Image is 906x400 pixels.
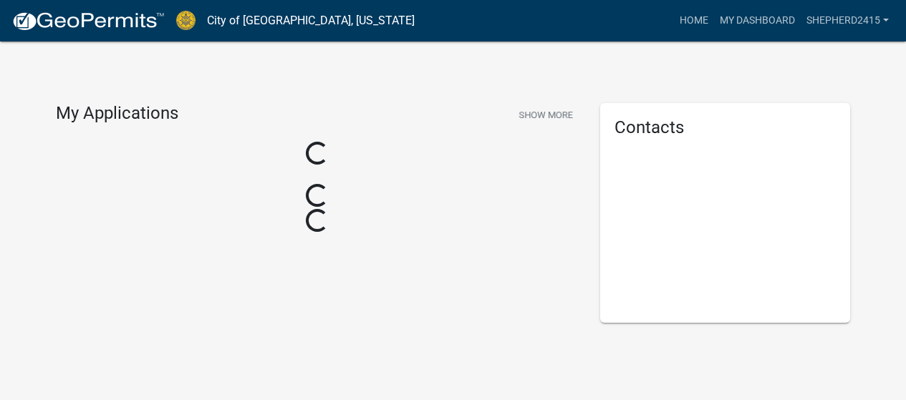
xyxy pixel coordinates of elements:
a: Shepherd2415 [801,7,895,34]
a: My Dashboard [714,7,801,34]
button: Show More [513,103,579,127]
a: City of [GEOGRAPHIC_DATA], [US_STATE] [207,9,415,33]
h4: My Applications [56,103,178,125]
img: City of Jeffersonville, Indiana [176,11,196,30]
a: Home [674,7,714,34]
h5: Contacts [615,117,837,138]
